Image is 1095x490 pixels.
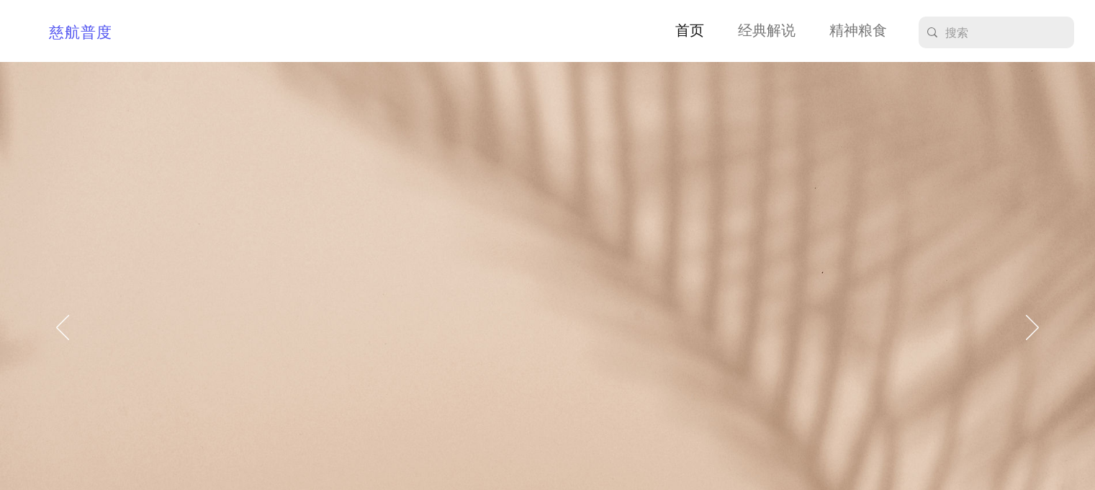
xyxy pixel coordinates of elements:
[652,20,715,43] a: 首页
[49,25,112,40] a: 慈航普度
[652,20,898,43] nav: 網址
[731,20,803,43] p: 经典解说
[715,20,806,43] a: 经典解说
[945,17,1044,48] input: 搜索
[668,20,711,43] p: 首页
[56,315,69,342] button: 返回
[822,20,894,43] p: 精神粮食
[806,20,898,43] a: 精神粮食
[1026,315,1039,342] button: 下一步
